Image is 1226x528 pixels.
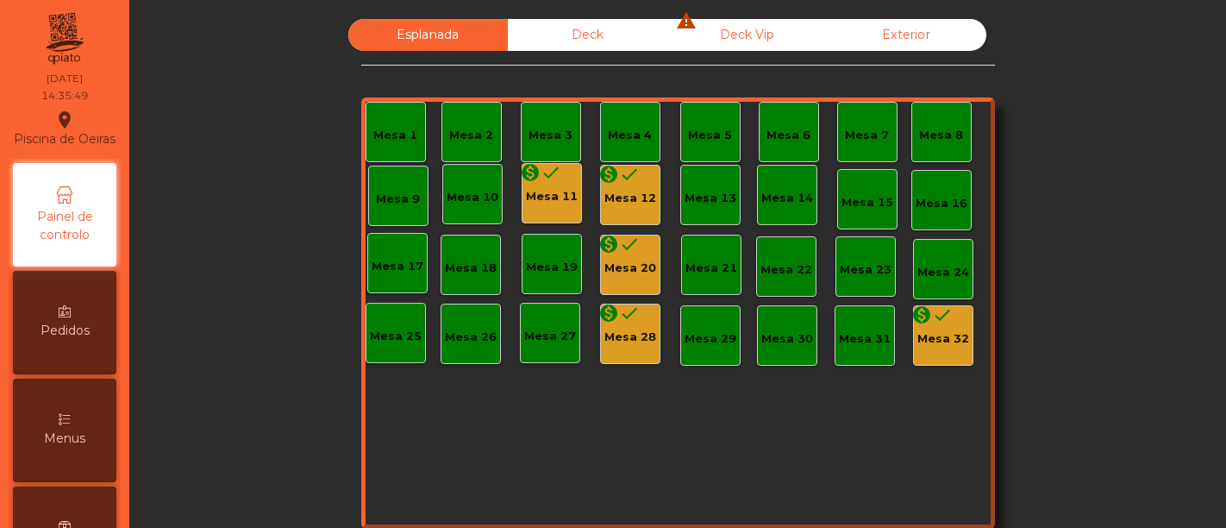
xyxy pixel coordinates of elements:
[919,127,963,144] div: Mesa 8
[41,88,88,104] div: 14:35:49
[14,107,116,150] div: Piscina de Oeiras
[604,190,656,207] div: Mesa 12
[840,261,891,279] div: Mesa 23
[761,330,813,348] div: Mesa 30
[604,329,656,346] div: Mesa 28
[449,127,493,144] div: Mesa 2
[372,258,423,275] div: Mesa 17
[370,328,422,345] div: Mesa 25
[541,162,561,183] i: done
[17,208,112,244] span: Painel de controlo
[47,71,83,86] div: [DATE]
[766,127,810,144] div: Mesa 6
[619,164,640,185] i: done
[598,303,619,324] i: monetization_on
[845,127,889,144] div: Mesa 7
[667,19,827,51] div: Deck Vip
[520,162,541,183] i: monetization_on
[598,164,619,185] i: monetization_on
[685,260,737,277] div: Mesa 21
[598,234,619,255] i: monetization_on
[373,127,417,144] div: Mesa 1
[619,234,640,255] i: done
[529,127,572,144] div: Mesa 3
[917,264,969,281] div: Mesa 24
[685,330,736,348] div: Mesa 29
[376,191,420,208] div: Mesa 9
[604,260,656,277] div: Mesa 20
[760,261,812,279] div: Mesa 22
[41,322,90,340] span: Pedidos
[44,430,85,448] span: Menus
[839,330,891,348] div: Mesa 31
[348,19,508,51] div: Esplanada
[508,19,667,51] div: Deck
[917,330,969,348] div: Mesa 32
[676,10,697,31] i: warning
[932,305,953,325] i: done
[685,190,736,207] div: Mesa 13
[445,329,497,346] div: Mesa 26
[911,305,932,325] i: monetization_on
[827,19,986,51] div: Exterior
[608,127,652,144] div: Mesa 4
[619,303,640,324] i: done
[447,189,498,206] div: Mesa 10
[841,194,893,211] div: Mesa 15
[688,127,732,144] div: Mesa 5
[526,259,578,276] div: Mesa 19
[761,190,813,207] div: Mesa 14
[916,195,967,212] div: Mesa 16
[54,110,75,130] i: location_on
[445,260,497,277] div: Mesa 18
[526,188,578,205] div: Mesa 11
[524,328,576,345] div: Mesa 27
[43,9,85,69] img: qpiato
